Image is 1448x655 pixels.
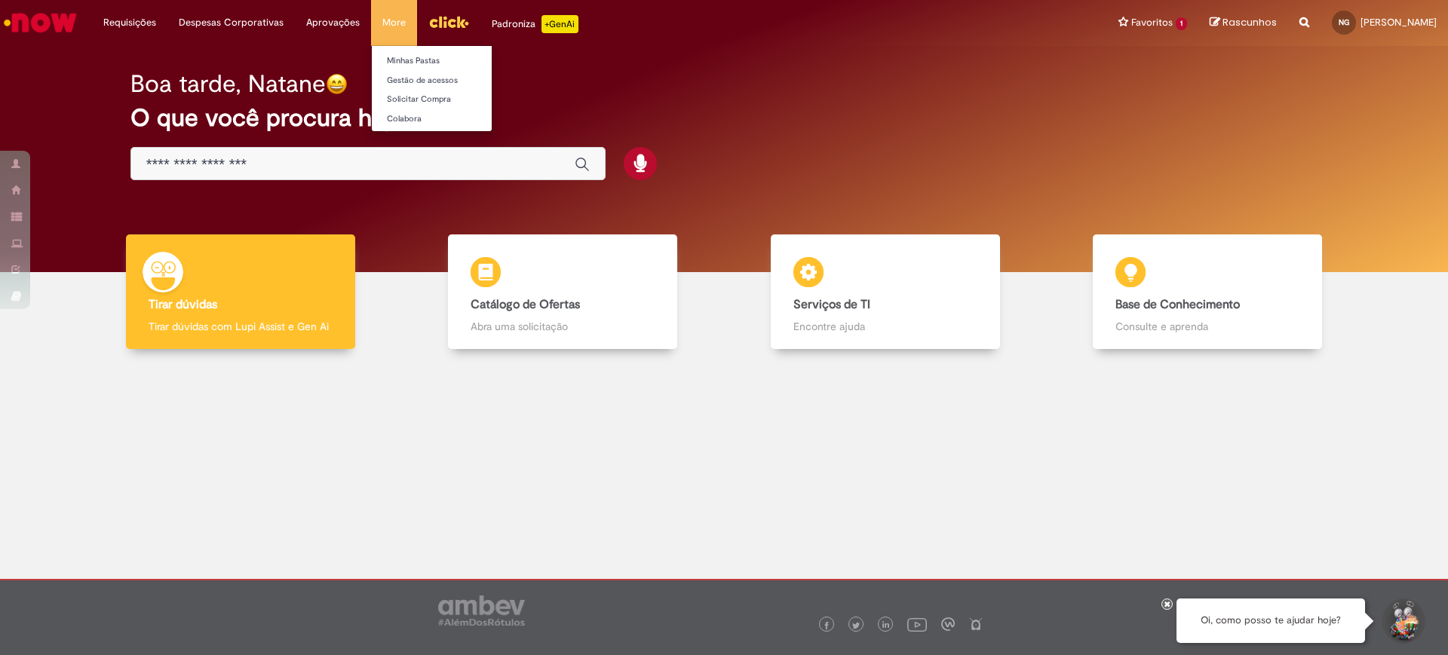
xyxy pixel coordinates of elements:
p: Consulte e aprenda [1115,319,1299,334]
a: Serviços de TI Encontre ajuda [724,234,1047,350]
a: Minhas Pastas [372,53,538,69]
p: Encontre ajuda [793,319,977,334]
a: Catálogo de Ofertas Abra uma solicitação [402,234,725,350]
span: Despesas Corporativas [179,15,284,30]
img: logo_footer_workplace.png [941,617,955,631]
a: Base de Conhecimento Consulte e aprenda [1047,234,1370,350]
div: Padroniza [492,15,578,33]
h2: Boa tarde, Natane [130,71,326,97]
div: Oi, como posso te ajudar hoje? [1176,598,1365,643]
ul: More [371,45,492,132]
span: Rascunhos [1223,15,1277,29]
a: Gestão de acessos [372,72,538,89]
p: +GenAi [541,15,578,33]
a: Colabora [372,111,538,127]
b: Base de Conhecimento [1115,297,1240,312]
span: More [382,15,406,30]
img: logo_footer_facebook.png [823,622,830,629]
img: happy-face.png [326,73,348,95]
h2: O que você procura hoje? [130,105,1318,131]
a: Solicitar Compra [372,91,538,108]
b: Catálogo de Ofertas [471,297,580,312]
span: [PERSON_NAME] [1361,16,1437,29]
img: logo_footer_twitter.png [852,622,860,629]
img: logo_footer_ambev_rotulo_gray.png [438,595,525,626]
a: Tirar dúvidas Tirar dúvidas com Lupi Assist e Gen Ai [79,234,402,350]
img: logo_footer_youtube.png [907,614,927,634]
p: Abra uma solicitação [471,319,655,334]
b: Tirar dúvidas [149,297,217,312]
span: Favoritos [1131,15,1173,30]
span: Requisições [103,15,156,30]
span: Aprovações [306,15,360,30]
img: logo_footer_linkedin.png [882,621,890,630]
span: NG [1339,17,1349,27]
p: Tirar dúvidas com Lupi Assist e Gen Ai [149,319,333,334]
b: Serviços de TI [793,297,870,312]
button: Iniciar Conversa de Suporte [1380,598,1425,644]
span: 1 [1176,17,1187,30]
img: logo_footer_naosei.png [969,617,983,631]
img: ServiceNow [2,8,79,38]
img: click_logo_yellow_360x200.png [428,11,469,33]
a: Rascunhos [1210,16,1277,30]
